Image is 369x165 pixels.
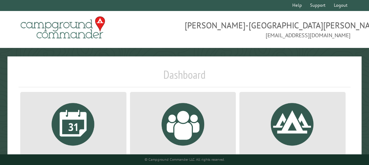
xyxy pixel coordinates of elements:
small: © Campground Commander LLC. All rights reserved. [145,157,225,162]
h1: Dashboard [18,68,351,87]
span: [PERSON_NAME]-[GEOGRAPHIC_DATA][PERSON_NAME] [EMAIL_ADDRESS][DOMAIN_NAME] [185,20,351,39]
img: Campground Commander [18,14,107,42]
a: View and edit your campsite data [248,98,337,164]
